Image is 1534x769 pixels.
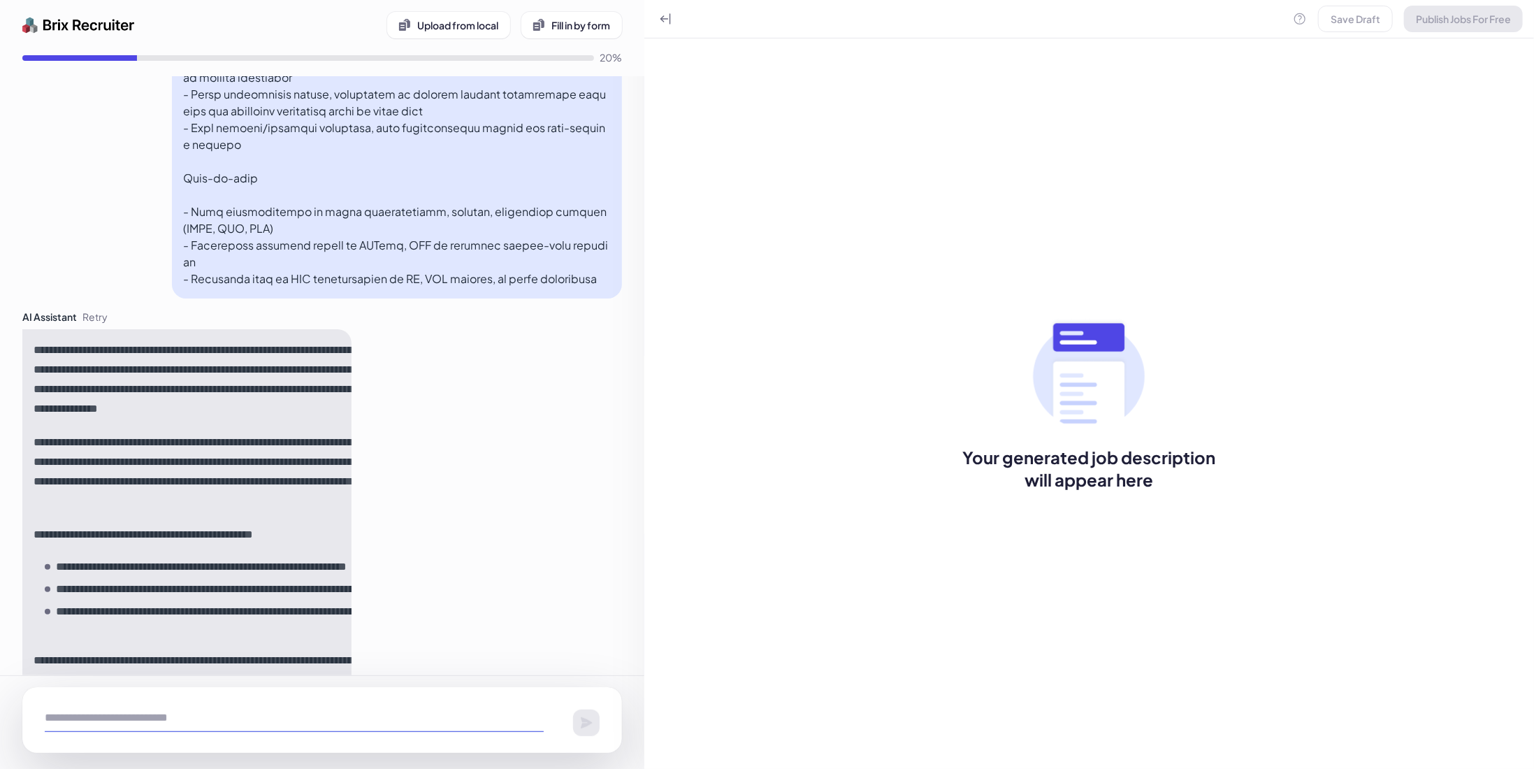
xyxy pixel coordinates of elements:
[22,11,135,39] img: logo
[521,12,622,38] button: Fill in by form
[600,50,622,65] div: 20%
[417,19,498,31] span: Upload from local
[953,446,1225,491] span: Your generated job description will appear here
[82,310,108,329] span: Retry
[551,19,610,31] span: Fill in by form
[387,12,510,38] button: Upload from local
[22,310,77,324] span: AI Assistant
[1033,317,1145,429] img: no txt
